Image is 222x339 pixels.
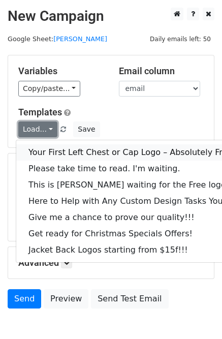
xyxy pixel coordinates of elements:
h5: Variables [18,66,104,77]
button: Save [73,121,100,137]
h2: New Campaign [8,8,214,25]
a: Daily emails left: 50 [146,35,214,43]
a: Send [8,289,41,309]
a: Load... [18,121,57,137]
a: [PERSON_NAME] [53,35,107,43]
span: Daily emails left: 50 [146,34,214,45]
h5: Advanced [18,257,204,268]
small: Google Sheet: [8,35,107,43]
h5: Email column [119,66,204,77]
a: Templates [18,107,62,117]
a: Copy/paste... [18,81,80,97]
iframe: Chat Widget [171,290,222,339]
a: Send Test Email [91,289,168,309]
a: Preview [44,289,88,309]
